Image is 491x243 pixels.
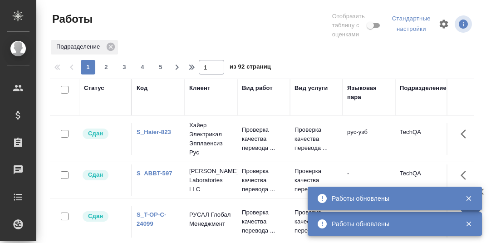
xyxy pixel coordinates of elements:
[117,63,132,72] span: 3
[343,164,395,196] td: -
[117,60,132,74] button: 3
[50,12,93,26] span: Работы
[390,12,433,36] div: split button
[400,84,447,93] div: Подразделение
[347,84,391,102] div: Языковая пара
[242,167,285,194] p: Проверка качества перевода ...
[137,211,167,227] a: S_T-OP-C-24099
[332,12,365,39] span: Отобразить таблицу с оценками
[343,123,395,155] td: рус-узб
[230,61,271,74] span: из 92 страниц
[153,60,168,74] button: 5
[459,220,478,228] button: Закрыть
[82,169,127,181] div: Менеджер проверил работу исполнителя, передает ее на следующий этап
[56,42,103,51] p: Подразделение
[99,60,113,74] button: 2
[459,194,478,203] button: Закрыть
[88,212,103,221] p: Сдан
[189,210,233,228] p: РУСАЛ Глобал Менеджмент
[242,208,285,235] p: Проверка качества перевода ...
[455,164,477,186] button: Здесь прячутся важные кнопки
[135,63,150,72] span: 4
[455,123,477,145] button: Здесь прячутся важные кнопки
[135,60,150,74] button: 4
[88,170,103,179] p: Сдан
[455,15,474,33] span: Посмотреть информацию
[395,164,448,196] td: TechQA
[295,125,338,153] p: Проверка качества перевода ...
[295,167,338,194] p: Проверка качества перевода ...
[395,123,448,155] td: TechQA
[88,129,103,138] p: Сдан
[82,128,127,140] div: Менеджер проверил работу исполнителя, передает ее на следующий этап
[153,63,168,72] span: 5
[295,84,328,93] div: Вид услуги
[137,129,171,135] a: S_Haier-823
[189,121,233,157] p: Хайер Электрикал Эпплаенсиз Рус
[189,84,210,93] div: Клиент
[242,125,285,153] p: Проверка качества перевода ...
[137,170,172,177] a: S_ABBT-597
[332,194,452,203] div: Работы обновлены
[137,84,147,93] div: Код
[242,84,273,93] div: Вид работ
[189,167,233,194] p: [PERSON_NAME] Laboratories LLC
[295,208,338,235] p: Проверка качества перевода ...
[433,13,455,35] span: Настроить таблицу
[332,219,452,228] div: Работы обновлены
[99,63,113,72] span: 2
[84,84,104,93] div: Статус
[82,210,127,223] div: Менеджер проверил работу исполнителя, передает ее на следующий этап
[51,40,118,55] div: Подразделение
